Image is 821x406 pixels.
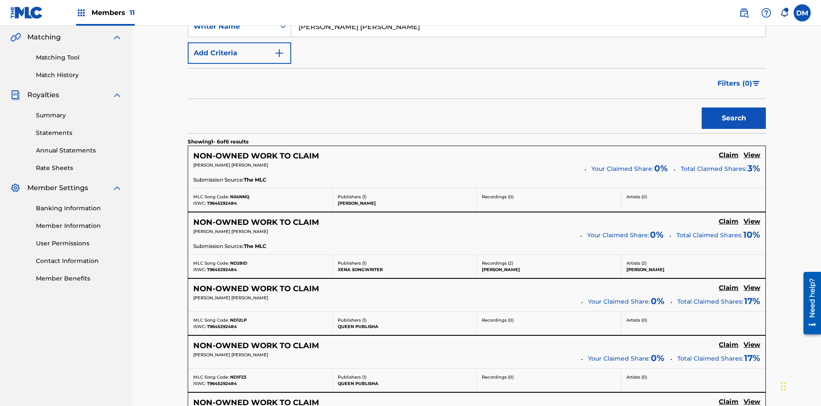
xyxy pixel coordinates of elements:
[10,90,21,100] img: Royalties
[744,352,760,364] span: 17 %
[778,365,821,406] iframe: Chat Widget
[36,239,122,248] a: User Permissions
[744,218,760,227] a: View
[744,218,760,226] h5: View
[588,354,650,363] span: Your Claimed Share:
[677,355,743,362] span: Total Claimed Shares:
[112,32,122,42] img: expand
[92,8,135,18] span: Members
[482,194,616,200] p: Recordings ( 0 )
[76,8,86,18] img: Top Rightsholders
[230,374,246,380] span: ND1F23
[36,146,122,155] a: Annual Statements
[193,151,319,161] h5: NON-OWNED WORK TO CLAIM
[207,200,237,206] span: T9645292484
[482,317,616,323] p: Recordings ( 0 )
[193,381,206,386] span: ISWC:
[676,231,742,239] span: Total Claimed Shares:
[650,228,664,241] span: 0 %
[739,8,749,18] img: search
[193,374,229,380] span: MLC Song Code:
[719,341,738,349] h5: Claim
[36,257,122,266] a: Contact Information
[230,317,247,323] span: ND12LP
[747,162,760,175] span: 3 %
[654,162,668,175] span: 0 %
[743,228,760,241] span: 10 %
[651,295,664,307] span: 0 %
[193,176,244,184] span: Submission Source:
[587,231,649,240] span: Your Claimed Share:
[27,32,61,42] span: Matching
[193,267,206,272] span: ISWC:
[744,341,760,349] h5: View
[719,284,738,292] h5: Claim
[193,341,319,351] h5: NON-OWNED WORK TO CLAIM
[10,183,21,193] img: Member Settings
[651,352,664,364] span: 0 %
[681,165,747,173] span: Total Claimed Shares:
[744,151,760,159] h5: View
[193,21,270,32] div: Writer Name
[744,284,760,293] a: View
[230,194,249,200] span: NX4NNQ
[626,266,761,273] p: [PERSON_NAME]
[780,9,789,17] div: Notifications
[735,4,753,21] a: Public Search
[188,138,248,146] p: Showing 1 - 6 of 6 results
[36,71,122,80] a: Match History
[744,341,760,350] a: View
[36,164,122,173] a: Rate Sheets
[36,53,122,62] a: Matching Tool
[719,151,738,159] h5: Claim
[193,242,244,250] span: Submission Source:
[482,374,616,380] p: Recordings ( 0 )
[338,260,472,266] p: Publishers ( 1 )
[338,266,472,273] p: XENA SONGWRITER
[193,200,206,206] span: ISWC:
[193,162,268,168] span: [PERSON_NAME] [PERSON_NAME]
[719,398,738,406] h5: Claim
[591,164,653,173] span: Your Claimed Share:
[781,373,786,399] div: Drag
[588,297,650,306] span: Your Claimed Share:
[244,242,266,250] span: The MLC
[797,269,821,339] iframe: Resource Center
[626,194,761,200] p: Artists ( 0 )
[338,317,472,323] p: Publishers ( 1 )
[744,151,760,161] a: View
[626,260,761,266] p: Artists ( 2 )
[244,176,266,184] span: The MLC
[230,260,247,266] span: ND28ID
[753,81,760,86] img: filter
[27,183,88,193] span: Member Settings
[744,284,760,292] h5: View
[207,381,237,386] span: T9645292484
[719,218,738,226] h5: Claim
[338,380,472,387] p: QUEEN PUBLISHA
[193,218,319,227] h5: NON-OWNED WORK TO CLAIM
[10,32,21,42] img: Matching
[112,183,122,193] img: expand
[761,8,771,18] img: help
[794,4,811,21] div: User Menu
[193,284,319,294] h5: NON-OWNED WORK TO CLAIM
[10,6,43,19] img: MLC Logo
[188,42,291,64] button: Add Criteria
[36,221,122,230] a: Member Information
[702,107,766,129] button: Search
[626,374,761,380] p: Artists ( 0 )
[677,298,743,305] span: Total Claimed Shares:
[36,274,122,283] a: Member Benefits
[744,295,760,307] span: 17 %
[193,317,229,323] span: MLC Song Code:
[193,295,268,301] span: [PERSON_NAME] [PERSON_NAME]
[338,323,472,330] p: QUEEN PUBLISHA
[27,90,59,100] span: Royalties
[482,260,616,266] p: Recordings ( 2 )
[718,78,752,89] span: Filters ( 0 )
[193,324,206,329] span: ISWC:
[193,229,268,234] span: [PERSON_NAME] [PERSON_NAME]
